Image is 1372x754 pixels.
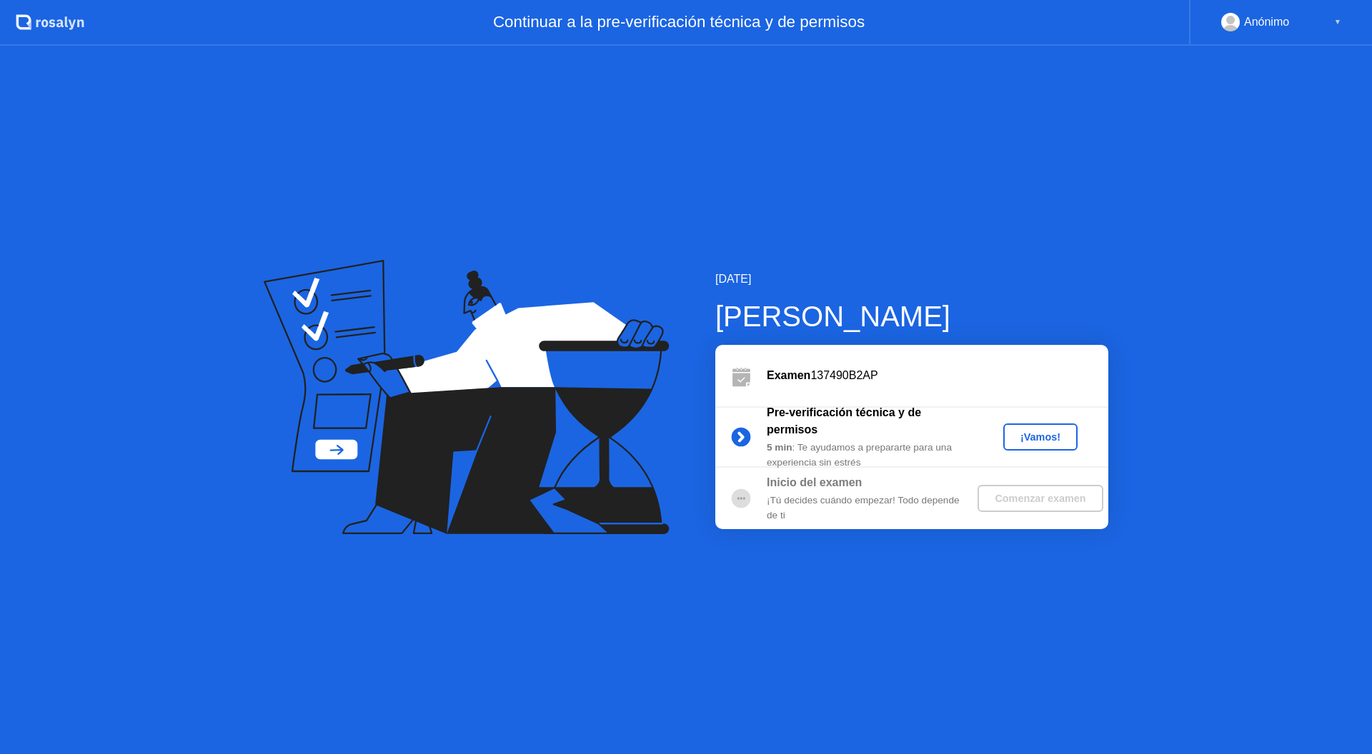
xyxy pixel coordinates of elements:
b: Pre-verificación técnica y de permisos [767,406,921,436]
div: ▼ [1334,13,1341,31]
b: Inicio del examen [767,476,862,488]
button: ¡Vamos! [1003,423,1078,451]
div: Comenzar examen [983,493,1097,504]
div: ¡Vamos! [1009,431,1072,443]
b: 5 min [767,442,792,453]
div: : Te ayudamos a prepararte para una experiencia sin estrés [767,441,973,470]
b: Examen [767,369,810,381]
div: Anónimo [1244,13,1289,31]
button: Comenzar examen [978,485,1103,512]
div: ¡Tú decides cuándo empezar! Todo depende de ti [767,493,973,523]
div: [PERSON_NAME] [715,295,1108,338]
div: 137490B2AP [767,367,1108,384]
div: [DATE] [715,271,1108,288]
